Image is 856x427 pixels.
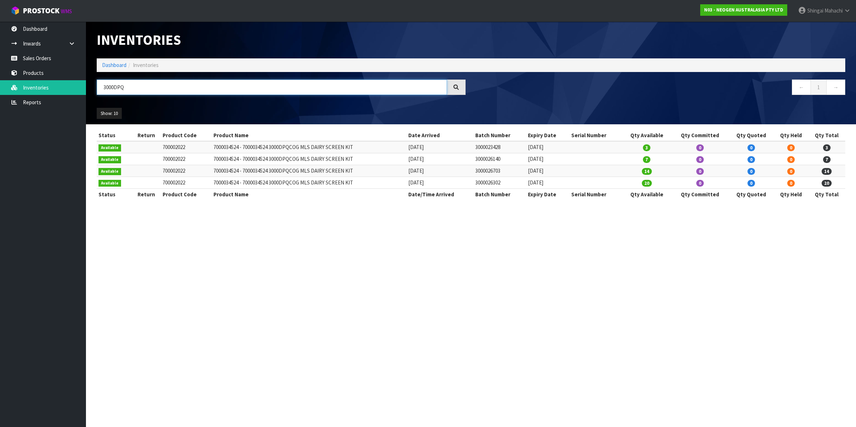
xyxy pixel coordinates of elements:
[23,6,59,15] span: ProStock
[528,179,543,186] span: [DATE]
[212,153,406,165] td: 7000034524 - 7000034524 3000DPQCOG MLS DAIRY SCREEN KIT
[622,130,672,141] th: Qty Available
[792,80,811,95] a: ←
[132,188,160,200] th: Return
[774,130,808,141] th: Qty Held
[133,62,159,68] span: Inventories
[212,177,406,189] td: 7000034524 - 7000034524 3000DPQCOG MLS DAIRY SCREEN KIT
[473,141,526,153] td: 3000023428
[747,144,755,151] span: 0
[822,180,832,187] span: 20
[473,130,526,141] th: Batch Number
[98,144,121,152] span: Available
[622,188,672,200] th: Qty Available
[823,144,831,151] span: 3
[407,177,473,189] td: [DATE]
[642,180,652,187] span: 20
[212,141,406,153] td: 7000034524 - 7000034524 3000DPQCOG MLS DAIRY SCREEN KIT
[696,180,704,187] span: 0
[787,168,795,175] span: 0
[161,153,212,165] td: 700002022
[811,80,827,95] a: 1
[696,144,704,151] span: 0
[476,80,845,97] nav: Page navigation
[161,165,212,177] td: 700002022
[98,156,121,163] span: Available
[473,177,526,189] td: 3000026302
[98,180,121,187] span: Available
[212,165,406,177] td: 7000034524 - 7000034524 3000DPQCOG MLS DAIRY SCREEN KIT
[569,188,622,200] th: Serial Number
[407,141,473,153] td: [DATE]
[824,7,843,14] span: Mahachi
[407,165,473,177] td: [DATE]
[212,188,406,200] th: Product Name
[97,188,132,200] th: Status
[807,7,823,14] span: Shingai
[747,156,755,163] span: 0
[787,156,795,163] span: 0
[526,130,569,141] th: Expiry Date
[407,153,473,165] td: [DATE]
[97,108,122,119] button: Show: 10
[61,8,72,15] small: WMS
[161,141,212,153] td: 700002022
[526,188,569,200] th: Expiry Date
[473,153,526,165] td: 3000026140
[728,188,774,200] th: Qty Quoted
[212,130,406,141] th: Product Name
[696,168,704,175] span: 0
[787,144,795,151] span: 0
[822,168,832,175] span: 14
[747,180,755,187] span: 0
[97,130,132,141] th: Status
[569,130,622,141] th: Serial Number
[102,62,126,68] a: Dashboard
[643,144,650,151] span: 3
[473,188,526,200] th: Batch Number
[808,130,845,141] th: Qty Total
[808,188,845,200] th: Qty Total
[161,177,212,189] td: 700002022
[642,168,652,175] span: 14
[528,144,543,150] span: [DATE]
[161,130,212,141] th: Product Code
[672,188,728,200] th: Qty Committed
[528,155,543,162] span: [DATE]
[132,130,160,141] th: Return
[704,7,783,13] strong: N03 - NEOGEN AUSTRALASIA PTY LTD
[161,188,212,200] th: Product Code
[826,80,845,95] a: →
[747,168,755,175] span: 0
[643,156,650,163] span: 7
[98,168,121,175] span: Available
[774,188,808,200] th: Qty Held
[407,188,473,200] th: Date/Time Arrived
[97,80,447,95] input: Search inventories
[11,6,20,15] img: cube-alt.png
[528,167,543,174] span: [DATE]
[473,165,526,177] td: 3000026703
[823,156,831,163] span: 7
[97,32,466,48] h1: Inventories
[672,130,728,141] th: Qty Committed
[728,130,774,141] th: Qty Quoted
[407,130,473,141] th: Date Arrived
[787,180,795,187] span: 0
[696,156,704,163] span: 0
